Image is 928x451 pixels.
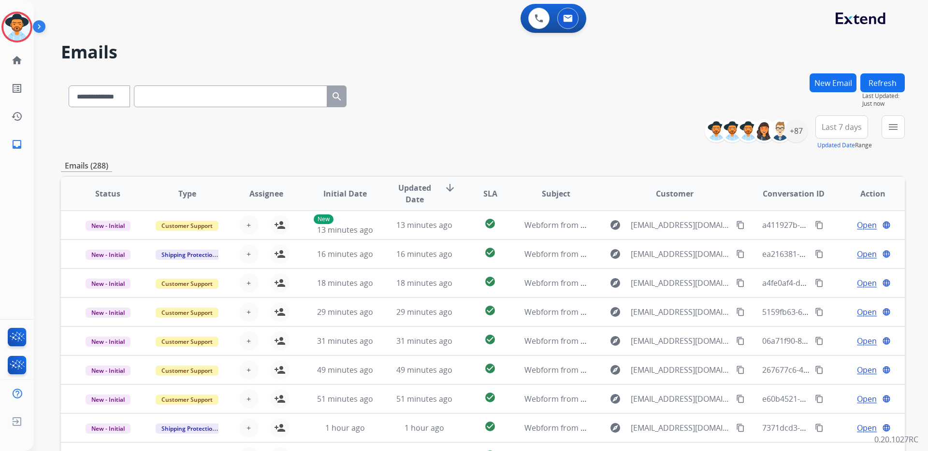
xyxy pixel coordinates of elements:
span: Webform from [EMAIL_ADDRESS][DOMAIN_NAME] on [DATE] [524,423,743,433]
mat-icon: person_add [274,219,286,231]
span: Open [857,335,877,347]
mat-icon: explore [609,219,621,231]
mat-icon: content_copy [815,366,824,374]
button: + [239,215,259,235]
h2: Emails [61,42,905,62]
span: [EMAIL_ADDRESS][DOMAIN_NAME] [631,335,730,347]
span: 49 minutes ago [317,365,373,375]
span: 7371dcd3-5ae8-4bb7-bf5a-2126f81b885b [762,423,910,433]
span: Open [857,277,877,289]
mat-icon: language [882,395,891,403]
span: New - Initial [86,423,130,434]
mat-icon: language [882,279,891,287]
span: 16 minutes ago [396,249,452,259]
span: Customer Support [156,337,218,347]
span: Conversation ID [763,188,825,199]
span: Status [95,188,120,199]
span: Last 7 days [822,125,862,129]
span: + [246,393,251,405]
mat-icon: content_copy [815,423,824,432]
mat-icon: content_copy [736,366,745,374]
span: Open [857,306,877,318]
mat-icon: person_add [274,306,286,318]
span: Open [857,219,877,231]
mat-icon: explore [609,335,621,347]
button: + [239,418,259,437]
mat-icon: check_circle [484,392,496,403]
span: + [246,306,251,318]
span: e60b4521-a984-4f28-97ba-1a8ec319c4ba [762,394,910,404]
span: Webform from [EMAIL_ADDRESS][DOMAIN_NAME] on [DATE] [524,336,743,346]
mat-icon: explore [609,248,621,260]
mat-icon: menu [887,121,899,133]
span: 1 hour ago [405,423,444,433]
span: New - Initial [86,250,130,260]
mat-icon: check_circle [484,363,496,374]
span: Range [817,141,872,149]
mat-icon: content_copy [736,279,745,287]
button: + [239,360,259,380]
span: Type [178,188,196,199]
span: Customer Support [156,279,218,289]
span: 18 minutes ago [317,278,373,288]
span: + [246,422,251,434]
span: Open [857,422,877,434]
span: [EMAIL_ADDRESS][DOMAIN_NAME] [631,306,730,318]
mat-icon: arrow_downward [444,182,456,194]
span: 29 minutes ago [317,307,373,317]
mat-icon: inbox [11,139,23,150]
button: + [239,273,259,293]
mat-icon: language [882,221,891,229]
mat-icon: person_add [274,248,286,260]
mat-icon: explore [609,393,621,405]
mat-icon: check_circle [484,276,496,287]
span: a4fe0af4-d497-4ef9-aba7-9ab640e314ad [762,278,907,288]
button: Updated Date [817,141,855,149]
span: 06a71f90-8305-4cc1-bc87-24bc394fe3fc [762,336,904,346]
mat-icon: person_add [274,364,286,376]
mat-icon: person_add [274,277,286,289]
span: + [246,364,251,376]
span: [EMAIL_ADDRESS][DOMAIN_NAME] [631,422,730,434]
mat-icon: person_add [274,422,286,434]
span: + [246,277,251,289]
mat-icon: content_copy [815,337,824,345]
p: New [314,214,333,224]
mat-icon: person_add [274,335,286,347]
mat-icon: check_circle [484,218,496,229]
span: Webform from [EMAIL_ADDRESS][DOMAIN_NAME] on [DATE] [524,365,743,375]
span: Webform from [EMAIL_ADDRESS][DOMAIN_NAME] on [DATE] [524,307,743,317]
span: + [246,248,251,260]
mat-icon: language [882,337,891,345]
span: + [246,335,251,347]
span: [EMAIL_ADDRESS][DOMAIN_NAME] [631,219,730,231]
div: +87 [784,119,808,142]
span: Updated Date [393,182,437,205]
span: Webform from [EMAIL_ADDRESS][DOMAIN_NAME] on [DATE] [524,394,743,404]
span: 13 minutes ago [396,220,452,230]
span: 13 minutes ago [317,225,373,235]
p: Emails (288) [61,160,112,172]
span: + [246,219,251,231]
span: New - Initial [86,366,130,376]
button: + [239,331,259,351]
mat-icon: content_copy [736,423,745,432]
span: Customer Support [156,221,218,231]
span: Open [857,393,877,405]
span: 49 minutes ago [396,365,452,375]
p: 0.20.1027RC [874,434,918,445]
mat-icon: explore [609,364,621,376]
span: 51 minutes ago [396,394,452,404]
mat-icon: history [11,111,23,122]
span: Shipping Protection [156,250,222,260]
button: New Email [810,73,856,92]
img: avatar [3,14,30,41]
span: Customer Support [156,308,218,318]
th: Action [826,177,905,211]
span: [EMAIL_ADDRESS][DOMAIN_NAME] [631,248,730,260]
button: + [239,302,259,322]
mat-icon: person_add [274,393,286,405]
mat-icon: content_copy [815,308,824,316]
span: 1 hour ago [325,423,365,433]
span: New - Initial [86,308,130,318]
